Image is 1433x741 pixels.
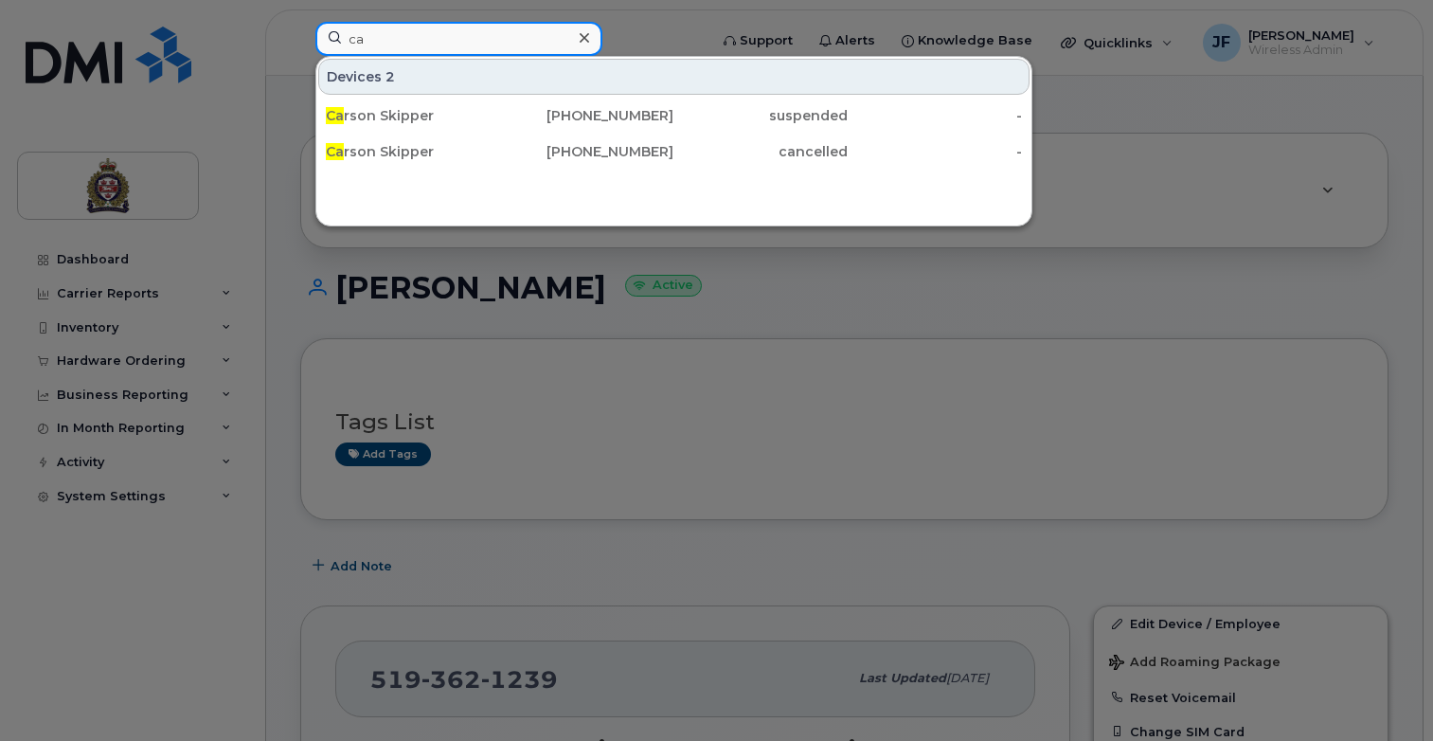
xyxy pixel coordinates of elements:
[500,106,674,125] div: [PHONE_NUMBER]
[326,107,344,124] span: Ca
[326,142,500,161] div: rson Skipper
[673,106,848,125] div: suspended
[500,142,674,161] div: [PHONE_NUMBER]
[848,142,1022,161] div: -
[673,142,848,161] div: cancelled
[318,59,1030,95] div: Devices
[326,106,500,125] div: rson Skipper
[848,106,1022,125] div: -
[318,135,1030,169] a: Carson Skipper[PHONE_NUMBER]cancelled-
[318,99,1030,133] a: Carson Skipper[PHONE_NUMBER]suspended-
[385,67,395,86] span: 2
[326,143,344,160] span: Ca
